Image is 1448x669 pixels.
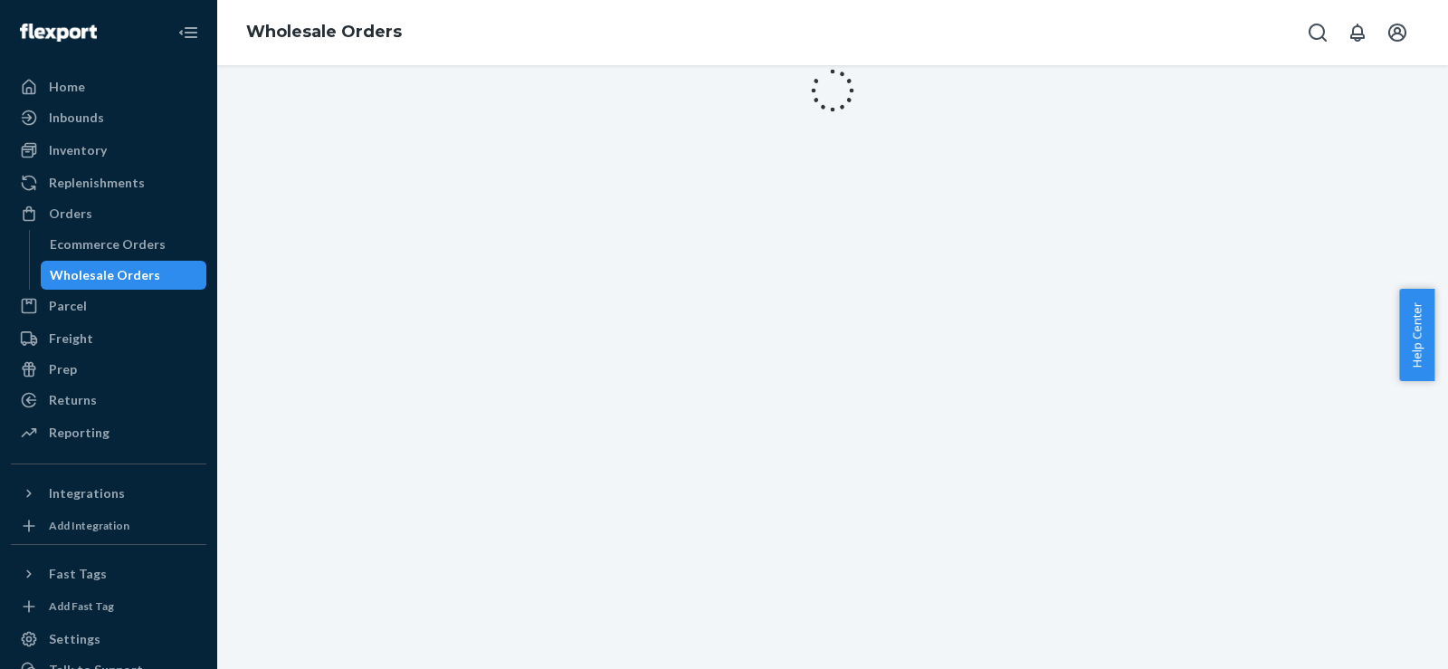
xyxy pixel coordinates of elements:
a: Wholesale Orders [41,261,207,290]
div: Inventory [49,141,107,159]
a: Replenishments [11,168,206,197]
a: Freight [11,324,206,353]
ol: breadcrumbs [232,6,416,59]
a: Add Fast Tag [11,596,206,617]
div: Wholesale Orders [50,266,160,284]
div: Ecommerce Orders [50,235,166,253]
a: Inventory [11,136,206,165]
a: Orders [11,199,206,228]
div: Home [49,78,85,96]
div: Freight [49,330,93,348]
a: Add Integration [11,515,206,537]
a: Home [11,72,206,101]
div: Parcel [49,297,87,315]
img: Flexport logo [20,24,97,42]
a: Settings [11,625,206,654]
div: Integrations [49,484,125,502]
div: Fast Tags [49,565,107,583]
div: Replenishments [49,174,145,192]
div: Add Fast Tag [49,598,114,614]
button: Help Center [1399,289,1434,381]
div: Reporting [49,424,110,442]
a: Wholesale Orders [246,22,402,42]
a: Returns [11,386,206,415]
div: Orders [49,205,92,223]
div: Returns [49,391,97,409]
a: Parcel [11,291,206,320]
a: Ecommerce Orders [41,230,207,259]
button: Integrations [11,479,206,508]
a: Reporting [11,418,206,447]
button: Open Search Box [1300,14,1336,51]
button: Fast Tags [11,559,206,588]
button: Open notifications [1339,14,1376,51]
a: Inbounds [11,103,206,132]
div: Inbounds [49,109,104,127]
div: Prep [49,360,77,378]
a: Prep [11,355,206,384]
button: Close Navigation [170,14,206,51]
div: Add Integration [49,518,129,533]
button: Open account menu [1379,14,1415,51]
div: Settings [49,630,100,648]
